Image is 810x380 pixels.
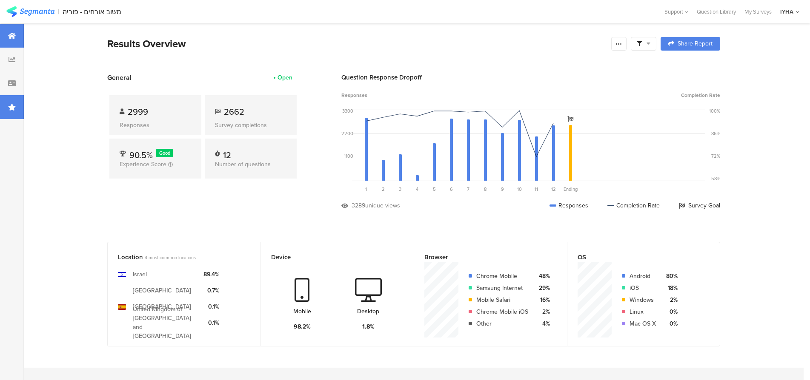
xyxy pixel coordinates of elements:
div: 1.8% [362,322,375,331]
span: 11 [535,186,538,193]
div: Location [118,252,236,262]
div: Browser [424,252,543,262]
div: 0% [663,319,678,328]
span: Experience Score [120,160,166,169]
span: Share Report [678,41,713,47]
div: Device [271,252,389,262]
div: משוב אורחים - פוריה [63,8,121,16]
span: Completion Rate [681,91,720,99]
div: 48% [535,272,550,281]
a: My Surveys [740,8,776,16]
span: 12 [551,186,556,193]
div: 89.4% [203,270,219,279]
div: Responses [120,121,191,130]
span: Good [159,150,170,156]
div: Mobile [293,307,311,316]
div: Survey completions [215,121,286,130]
div: [GEOGRAPHIC_DATA] [133,302,191,311]
div: 2% [535,307,550,316]
div: 2200 [341,130,353,137]
div: Mac OS X [630,319,656,328]
div: 18% [663,284,678,292]
div: 2% [663,295,678,304]
div: Question Response Dropoff [341,73,720,82]
div: 0.1% [203,318,219,327]
div: 29% [535,284,550,292]
div: [GEOGRAPHIC_DATA] [133,286,191,295]
div: Linux [630,307,656,316]
div: United Kingdom of [GEOGRAPHIC_DATA] and [GEOGRAPHIC_DATA] [133,305,197,340]
div: Completion Rate [607,201,660,210]
div: 12 [223,149,231,157]
div: 4% [535,319,550,328]
div: 16% [535,295,550,304]
span: 6 [450,186,453,193]
div: Desktop [357,307,379,316]
div: Samsung Internet [476,284,528,292]
span: 7 [467,186,469,193]
div: 100% [709,108,720,114]
span: 9 [501,186,504,193]
span: 2999 [128,105,148,118]
div: 3289 [352,201,365,210]
div: Windows [630,295,656,304]
div: Mobile Safari [476,295,528,304]
span: 10 [517,186,522,193]
span: 5 [433,186,436,193]
span: 4 most common locations [145,254,196,261]
div: Israel [133,270,147,279]
i: Survey Goal [567,116,573,122]
div: Android [630,272,656,281]
div: OS [578,252,696,262]
div: 1100 [344,153,353,159]
div: Support [664,5,688,18]
span: 1 [365,186,367,193]
div: Results Overview [107,36,607,51]
span: 4 [416,186,418,193]
img: segmanta logo [6,6,54,17]
div: | [58,7,59,17]
span: 3 [399,186,401,193]
div: Other [476,319,528,328]
div: Ending [562,186,579,193]
div: Responses [550,201,588,210]
div: 0% [663,307,678,316]
div: 58% [711,175,720,182]
div: IYHA [780,8,793,16]
div: 3300 [342,108,353,114]
div: Survey Goal [679,201,720,210]
span: 2 [382,186,385,193]
span: General [107,73,132,82]
div: Chrome Mobile iOS [476,307,528,316]
span: Responses [341,91,367,99]
div: unique views [365,201,400,210]
span: Number of questions [215,160,271,169]
div: 80% [663,272,678,281]
span: 90.5% [129,149,153,162]
div: Open [278,73,292,82]
span: 2662 [224,105,244,118]
div: 86% [711,130,720,137]
div: 0.7% [203,286,219,295]
div: 98.2% [294,322,311,331]
span: 8 [484,186,487,193]
div: 72% [711,153,720,159]
div: Chrome Mobile [476,272,528,281]
div: 0.1% [203,302,219,311]
a: Question Library [693,8,740,16]
div: iOS [630,284,656,292]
